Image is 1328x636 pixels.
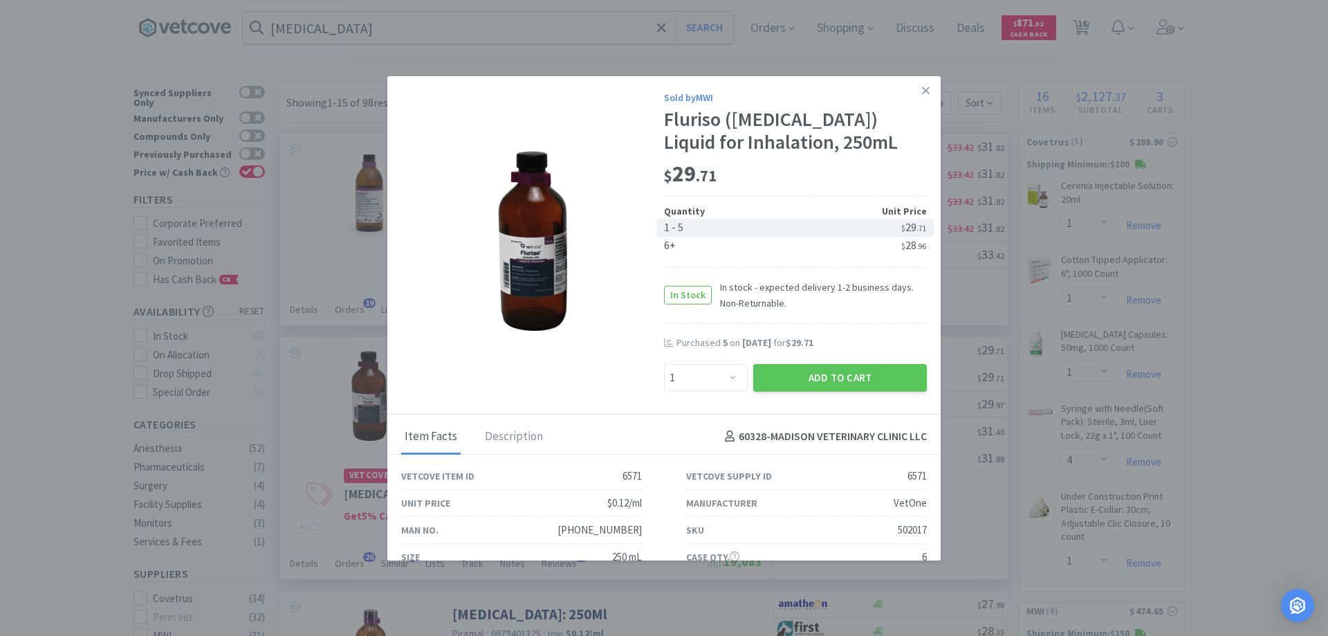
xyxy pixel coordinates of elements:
[664,166,672,185] span: $
[901,242,905,251] span: $
[1281,589,1314,622] div: Open Intercom Messenger
[686,469,772,484] div: Vetcove Supply ID
[696,166,717,185] span: . 71
[401,523,439,538] div: Man No.
[557,522,642,538] div: [PHONE_NUMBER]
[607,495,642,511] div: $0.12/ml
[719,428,927,446] h4: 60328 - MADISON VETERINARY CLINIC LLC
[664,219,795,237] div: 1 - 5
[664,160,717,188] span: 29
[901,224,905,233] span: $
[401,549,420,565] div: Size
[676,336,927,350] div: Purchased on for
[498,151,568,331] img: 5d7a7fccf010444e9664835c982d3d72_6571.png
[916,242,927,251] span: . 96
[723,336,728,349] span: 5
[401,420,461,455] div: Item Facts
[795,203,927,219] div: Unit Price
[622,468,642,484] div: 6571
[481,420,546,455] div: Description
[742,336,771,349] span: [DATE]
[665,287,711,304] span: In Stock
[612,549,642,565] div: 250 mL
[401,496,450,511] div: Unit Price
[922,549,927,565] div: 6
[686,523,704,538] div: SKU
[401,469,474,484] div: Vetcove Item ID
[916,224,927,233] span: . 71
[753,364,927,392] button: Add to Cart
[894,495,927,511] div: VetOne
[712,280,927,311] span: In stock - expected delivery 1-2 business days. Non-Returnable.
[664,90,927,105] div: Sold by MWI
[686,496,757,511] div: Manufacturer
[786,336,813,349] span: $29.71
[898,522,927,538] div: 502017
[907,468,927,484] div: 6571
[901,238,927,252] span: 28
[664,203,795,219] div: Quantity
[686,549,739,565] div: Case Qty.
[664,108,927,154] div: Fluriso ([MEDICAL_DATA]) Liquid for Inhalation, 250mL
[664,237,795,255] div: 6+
[901,220,927,234] span: 29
